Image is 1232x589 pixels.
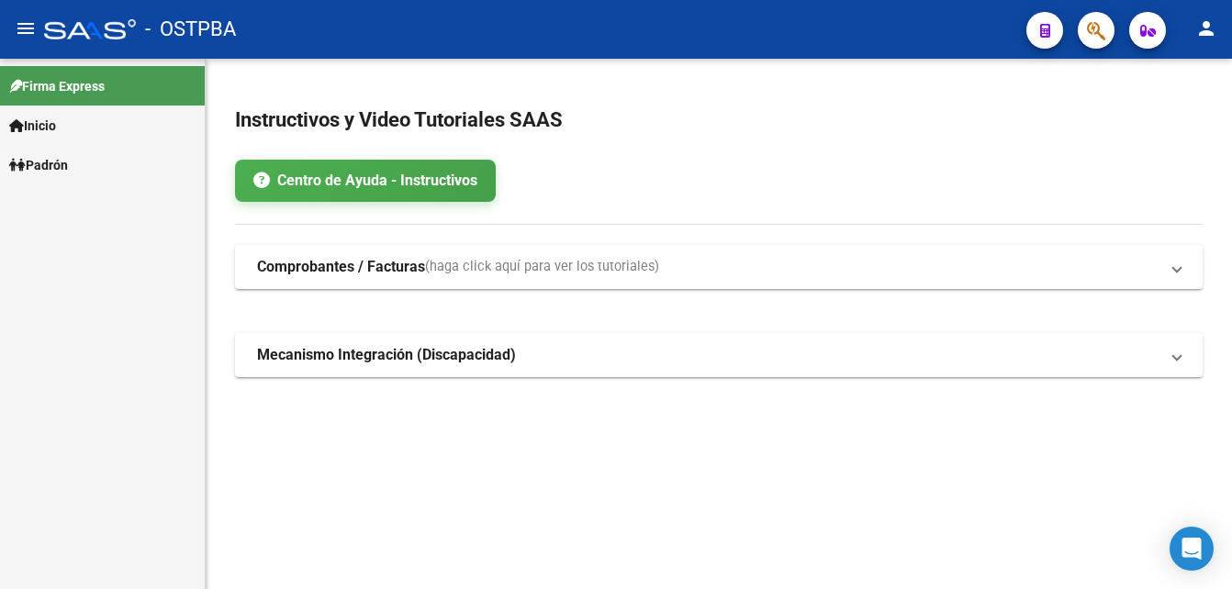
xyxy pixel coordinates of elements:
[235,160,496,202] a: Centro de Ayuda - Instructivos
[9,155,68,175] span: Padrón
[235,333,1203,377] mat-expansion-panel-header: Mecanismo Integración (Discapacidad)
[1170,527,1214,571] div: Open Intercom Messenger
[257,257,425,277] strong: Comprobantes / Facturas
[235,245,1203,289] mat-expansion-panel-header: Comprobantes / Facturas(haga click aquí para ver los tutoriales)
[145,9,236,50] span: - OSTPBA
[15,17,37,39] mat-icon: menu
[425,257,659,277] span: (haga click aquí para ver los tutoriales)
[9,116,56,136] span: Inicio
[9,76,105,96] span: Firma Express
[257,345,516,365] strong: Mecanismo Integración (Discapacidad)
[235,103,1203,138] h2: Instructivos y Video Tutoriales SAAS
[1195,17,1217,39] mat-icon: person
